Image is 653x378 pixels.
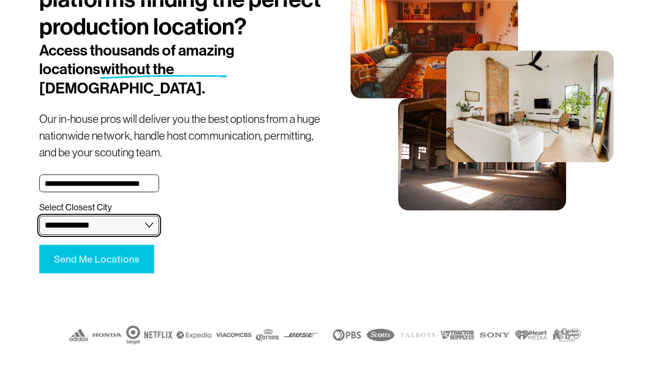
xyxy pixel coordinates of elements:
[39,216,159,235] select: Select Closest City
[39,111,326,161] p: Our in-house pros will deliver you the best options from a huge nationwide network, handle host c...
[39,245,154,273] button: Send Me LocationsSend Me Locations
[39,41,279,98] h2: Access thousands of amazing locations
[39,60,205,97] span: without the [DEMOGRAPHIC_DATA].
[54,254,139,264] span: Send Me Locations
[39,202,112,213] span: Select Closest City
